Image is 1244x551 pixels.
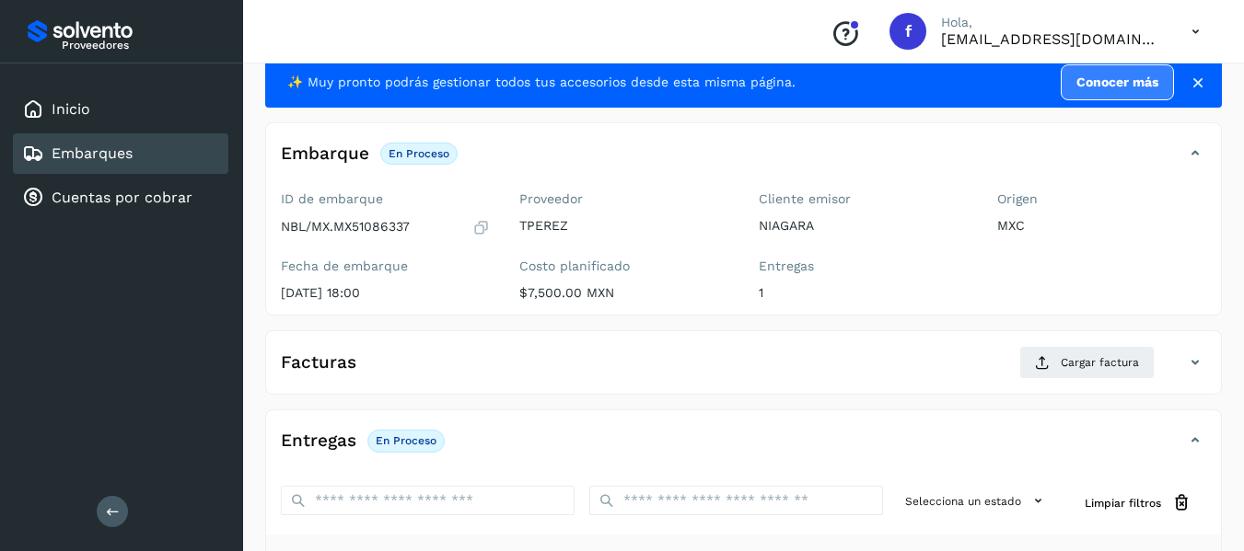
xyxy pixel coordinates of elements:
[281,143,369,165] h4: Embarque
[941,15,1162,30] p: Hola,
[519,285,728,301] p: $7,500.00 MXN
[759,258,968,274] label: Entregas
[519,191,728,207] label: Proveedor
[52,189,192,206] a: Cuentas por cobrar
[519,218,728,234] p: TPEREZ
[281,191,490,207] label: ID de embarque
[1085,495,1161,511] span: Limpiar filtros
[759,285,968,301] p: 1
[52,100,90,118] a: Inicio
[519,258,728,274] label: Costo planificado
[281,258,490,274] label: Fecha de embarque
[997,218,1206,234] p: MXC
[266,425,1221,471] div: EntregasEn proceso
[1070,486,1206,520] button: Limpiar filtros
[281,352,356,373] h4: Facturas
[281,285,490,301] p: [DATE] 18:00
[1061,354,1139,371] span: Cargar factura
[759,218,968,234] p: NIAGARA
[941,30,1162,48] p: finanzastransportesperez@gmail.com
[13,89,228,130] div: Inicio
[13,178,228,218] div: Cuentas por cobrar
[266,138,1221,184] div: EmbarqueEn proceso
[13,133,228,174] div: Embarques
[62,39,221,52] p: Proveedores
[389,147,449,160] p: En proceso
[898,486,1055,516] button: Selecciona un estado
[1019,346,1155,379] button: Cargar factura
[1061,64,1174,100] a: Conocer más
[376,434,436,447] p: En proceso
[52,144,133,162] a: Embarques
[997,191,1206,207] label: Origen
[287,73,796,92] span: ✨ Muy pronto podrás gestionar todos tus accesorios desde esta misma página.
[759,191,968,207] label: Cliente emisor
[266,346,1221,394] div: FacturasCargar factura
[281,430,356,452] h4: Entregas
[281,219,410,235] p: NBL/MX.MX51086337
